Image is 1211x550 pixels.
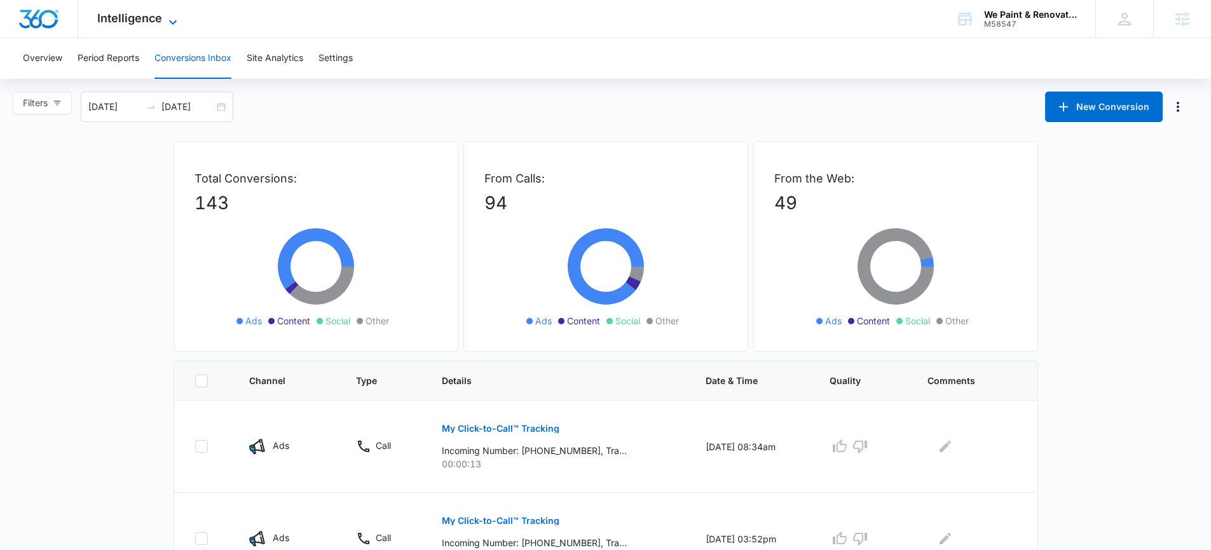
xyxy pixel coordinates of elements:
[935,528,955,549] button: Edit Comments
[356,374,393,387] span: Type
[615,314,640,327] span: Social
[706,374,781,387] span: Date & Time
[249,374,307,387] span: Channel
[161,100,214,114] input: End date
[830,374,879,387] span: Quality
[442,457,675,471] p: 00:00:13
[484,189,727,216] p: 94
[154,38,231,79] button: Conversions Inbox
[245,314,262,327] span: Ads
[442,536,627,549] p: Incoming Number: [PHONE_NUMBER], Tracking Number: [PHONE_NUMBER], Ring To: [PHONE_NUMBER], Caller...
[774,170,1017,187] p: From the Web:
[376,531,391,544] p: Call
[945,314,969,327] span: Other
[535,314,552,327] span: Ads
[1045,92,1163,122] button: New Conversion
[442,505,559,536] button: My Click-to-Call™ Tracking
[1168,97,1188,117] button: Manage Numbers
[277,314,310,327] span: Content
[88,100,141,114] input: Start date
[567,314,600,327] span: Content
[442,516,559,525] p: My Click-to-Call™ Tracking
[146,102,156,112] span: swap-right
[97,11,162,25] span: Intelligence
[442,424,559,433] p: My Click-to-Call™ Tracking
[825,314,842,327] span: Ads
[273,439,289,452] p: Ads
[442,444,627,457] p: Incoming Number: [PHONE_NUMBER], Tracking Number: [PHONE_NUMBER], Ring To: [PHONE_NUMBER], Caller...
[442,413,559,444] button: My Click-to-Call™ Tracking
[690,401,814,493] td: [DATE] 08:34am
[366,314,389,327] span: Other
[484,170,727,187] p: From Calls:
[195,170,437,187] p: Total Conversions:
[376,439,391,452] p: Call
[78,38,139,79] button: Period Reports
[774,189,1017,216] p: 49
[927,374,998,387] span: Comments
[273,531,289,544] p: Ads
[905,314,930,327] span: Social
[325,314,350,327] span: Social
[442,374,657,387] span: Details
[23,38,62,79] button: Overview
[195,189,437,216] p: 143
[984,10,1077,20] div: account name
[935,436,955,457] button: Edit Comments
[13,92,72,114] button: Filters
[23,96,48,110] span: Filters
[984,20,1077,29] div: account id
[318,38,353,79] button: Settings
[146,102,156,112] span: to
[655,314,679,327] span: Other
[857,314,890,327] span: Content
[247,38,303,79] button: Site Analytics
